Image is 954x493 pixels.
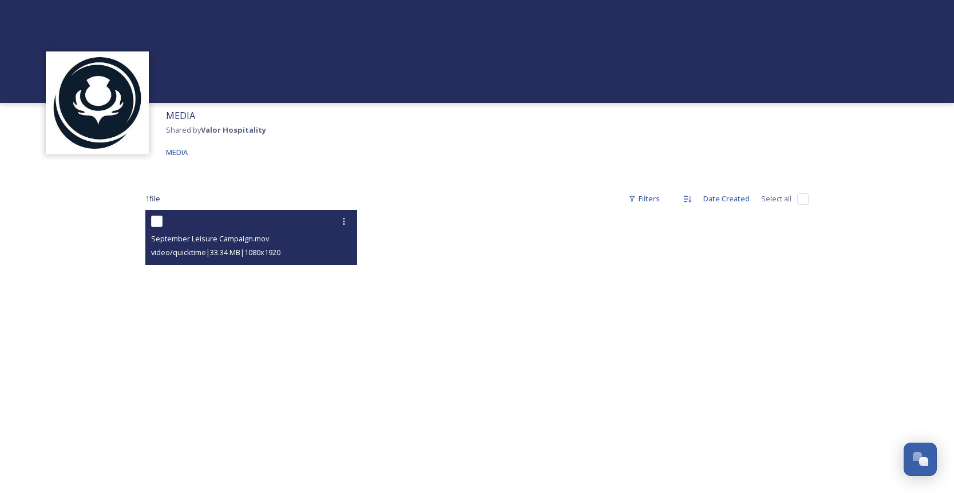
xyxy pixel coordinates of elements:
[166,145,188,159] a: MEDIA
[151,247,280,257] span: video/quicktime | 33.34 MB | 1080 x 1920
[151,233,269,244] span: September Leisure Campaign.mov
[761,193,791,204] span: Select all
[698,188,755,210] div: Date Created
[166,109,195,122] span: MEDIA
[166,125,266,135] span: Shared by
[904,443,937,476] button: Open Chat
[145,193,160,204] span: 1 file
[623,188,666,210] div: Filters
[201,125,266,135] strong: Valor Hospitality
[52,57,143,149] img: images
[166,147,188,157] span: MEDIA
